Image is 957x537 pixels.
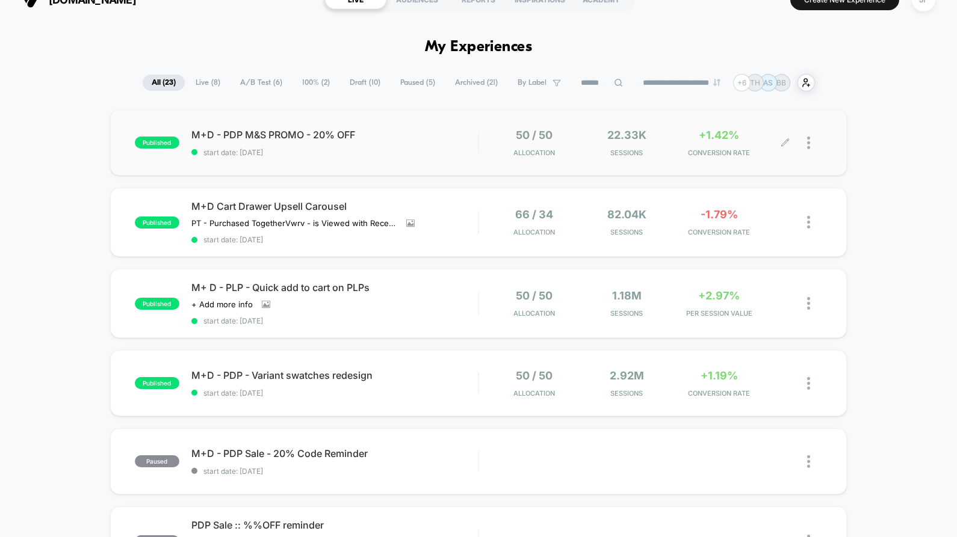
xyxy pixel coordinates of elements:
span: PDP Sale :: %%OFF reminder [191,519,478,531]
span: 50 / 50 [516,369,553,382]
span: 100% ( 2 ) [293,75,339,91]
span: Draft ( 10 ) [341,75,389,91]
span: start date: [DATE] [191,235,478,244]
span: By Label [518,78,547,87]
span: +2.97% [698,289,740,302]
span: CONVERSION RATE [676,149,763,157]
p: AS [763,78,773,87]
div: + 6 [733,74,751,91]
span: 82.04k [607,208,646,221]
span: M+D - PDP Sale - 20% Code Reminder [191,447,478,459]
span: start date: [DATE] [191,316,478,325]
img: close [807,455,810,468]
span: M+D - PDP M&S PROMO - 20% OFF [191,129,478,141]
span: + Add more info [191,299,253,309]
p: TH [750,78,760,87]
img: close [807,137,810,149]
span: 1.18M [612,289,642,302]
span: start date: [DATE] [191,388,478,397]
img: close [807,377,810,390]
img: close [807,297,810,310]
img: close [807,216,810,229]
span: paused [135,455,179,467]
span: Allocation [513,389,555,397]
span: M+D Cart Drawer Upsell Carousel [191,200,478,212]
span: A/B Test ( 6 ) [231,75,291,91]
span: Allocation [513,309,555,318]
span: Sessions [583,309,670,318]
span: published [135,298,179,310]
span: 50 / 50 [516,129,553,141]
img: end [713,79,720,86]
span: -1.79% [701,208,738,221]
span: published [135,377,179,389]
span: Paused ( 5 ) [391,75,444,91]
span: Archived ( 21 ) [446,75,507,91]
span: 50 / 50 [516,289,553,302]
span: published [135,137,179,149]
h1: My Experiences [425,38,533,56]
span: PER SESSION VALUE [676,309,763,318]
span: Allocation [513,149,555,157]
span: 22.33k [607,129,646,141]
p: BB [776,78,786,87]
span: start date: [DATE] [191,148,478,157]
span: 2.92M [610,369,644,382]
span: CONVERSION RATE [676,228,763,236]
span: M+ D - PLP - Quick add to cart on PLPs [191,281,478,293]
span: PT - Purchased TogetherVwrv - is Viewed with Recently [191,218,397,228]
span: Live ( 8 ) [187,75,229,91]
span: published [135,216,179,229]
span: Sessions [583,389,670,397]
span: Sessions [583,149,670,157]
span: 66 / 34 [515,208,553,221]
span: start date: [DATE] [191,467,478,476]
span: M+D - PDP - Variant swatches redesign [191,369,478,381]
span: CONVERSION RATE [676,389,763,397]
span: All ( 23 ) [143,75,185,91]
span: +1.19% [701,369,738,382]
span: +1.42% [699,129,739,141]
span: Allocation [513,228,555,236]
span: Sessions [583,228,670,236]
